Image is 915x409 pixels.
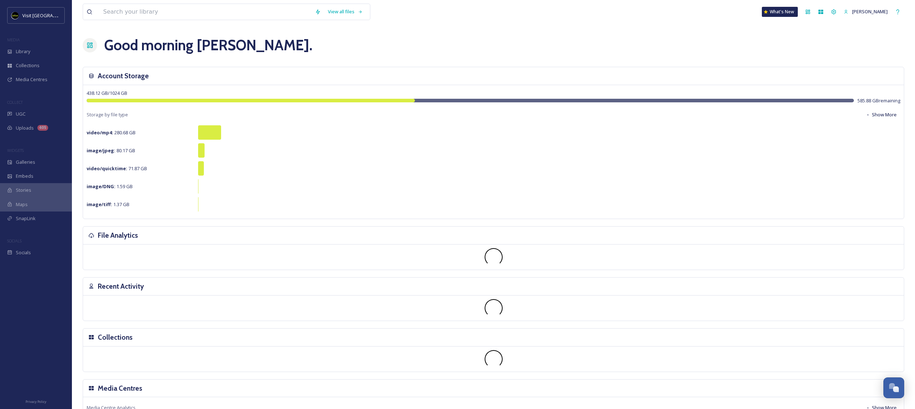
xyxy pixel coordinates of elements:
strong: image/DNG : [87,183,115,190]
span: 585.88 GB remaining [857,97,900,104]
h3: Collections [98,332,133,343]
input: Search your library [100,4,311,20]
span: Privacy Policy [26,399,46,404]
a: View all files [324,5,366,19]
a: [PERSON_NAME] [840,5,891,19]
span: Library [16,48,30,55]
span: Maps [16,201,28,208]
span: Galleries [16,159,35,166]
span: Stories [16,187,31,194]
strong: video/quicktime : [87,165,127,172]
span: Media Centres [16,76,47,83]
button: Show More [862,108,900,122]
span: 438.12 GB / 1024 GB [87,90,127,96]
span: Collections [16,62,40,69]
span: Embeds [16,173,33,180]
span: MEDIA [7,37,20,42]
a: Privacy Policy [26,397,46,405]
h1: Good morning [PERSON_NAME] . [104,34,312,56]
strong: image/jpeg : [87,147,115,154]
strong: image/tiff : [87,201,112,208]
span: WIDGETS [7,148,24,153]
span: 1.59 GB [87,183,133,190]
span: Uploads [16,125,34,131]
h3: Media Centres [98,383,142,394]
span: 280.68 GB [87,129,136,136]
h3: Recent Activity [98,281,144,292]
span: 71.87 GB [87,165,147,172]
span: SnapLink [16,215,36,222]
a: What's New [762,7,798,17]
h3: Account Storage [98,71,149,81]
h3: File Analytics [98,230,138,241]
span: Storage by file type [87,111,128,118]
span: Visit [GEOGRAPHIC_DATA] [22,12,78,19]
strong: video/mp4 : [87,129,113,136]
img: VISIT%20DETROIT%20LOGO%20-%20BLACK%20BACKGROUND.png [12,12,19,19]
span: COLLECT [7,99,23,105]
span: UGC [16,111,26,117]
button: Open Chat [883,377,904,398]
span: [PERSON_NAME] [852,8,888,15]
div: 405 [37,125,48,131]
span: Socials [16,249,31,256]
span: 80.17 GB [87,147,135,154]
span: 1.37 GB [87,201,129,208]
span: SOCIALS [7,238,22,243]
